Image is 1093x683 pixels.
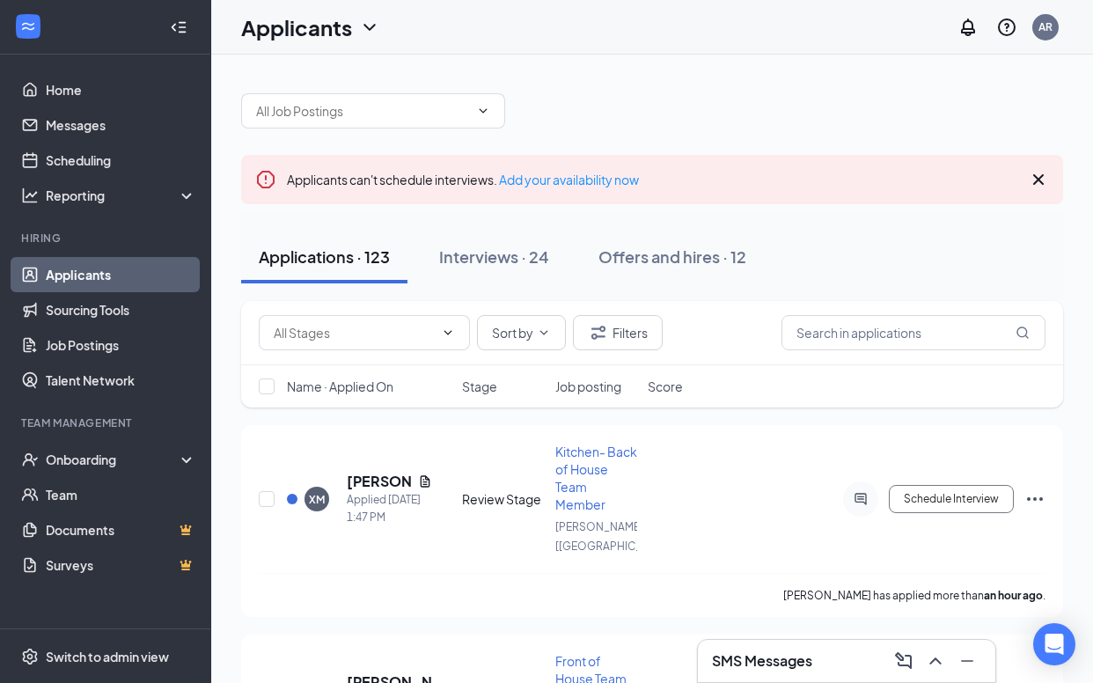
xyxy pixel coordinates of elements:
svg: Settings [21,648,39,665]
svg: ChevronUp [925,650,946,672]
span: Kitchen- Back of House Team Member [555,444,637,512]
div: Reporting [46,187,197,204]
span: [PERSON_NAME] [[GEOGRAPHIC_DATA]] [555,520,674,553]
div: Offers and hires · 12 [598,246,746,268]
button: ChevronUp [921,647,950,675]
button: Schedule Interview [889,485,1014,513]
svg: Minimize [957,650,978,672]
span: Job posting [555,378,621,395]
button: Sort byChevronDown [477,315,566,350]
div: Team Management [21,415,193,430]
span: Applicants can't schedule interviews. [287,172,639,187]
svg: Collapse [170,18,187,36]
button: Minimize [953,647,981,675]
div: XM [309,492,325,507]
svg: ComposeMessage [893,650,914,672]
a: Applicants [46,257,196,292]
a: Add your availability now [499,172,639,187]
div: AR [1038,19,1053,34]
input: All Stages [274,323,434,342]
a: Scheduling [46,143,196,178]
svg: ChevronDown [476,104,490,118]
h3: SMS Messages [712,651,812,671]
a: Team [46,477,196,512]
div: Switch to admin view [46,648,169,665]
span: Stage [462,378,497,395]
input: All Job Postings [256,101,469,121]
svg: Analysis [21,187,39,204]
div: Review Stage [462,490,545,508]
a: DocumentsCrown [46,512,196,547]
svg: Notifications [957,17,979,38]
a: Job Postings [46,327,196,363]
input: Search in applications [781,315,1045,350]
b: an hour ago [984,589,1043,602]
div: Interviews · 24 [439,246,549,268]
h1: Applicants [241,12,352,42]
div: Applications · 123 [259,246,390,268]
div: Applied [DATE] 1:47 PM [347,491,432,526]
p: [PERSON_NAME] has applied more than . [783,588,1045,603]
a: SurveysCrown [46,547,196,583]
div: Hiring [21,231,193,246]
svg: Document [418,474,432,488]
svg: QuestionInfo [996,17,1017,38]
button: ComposeMessage [890,647,918,675]
a: Talent Network [46,363,196,398]
div: Open Intercom Messenger [1033,623,1075,665]
svg: WorkstreamLogo [19,18,37,35]
h5: [PERSON_NAME] [347,472,411,491]
svg: Ellipses [1024,488,1045,510]
svg: ChevronDown [537,326,551,340]
span: Score [648,378,683,395]
svg: Cross [1028,169,1049,190]
svg: UserCheck [21,451,39,468]
button: Filter Filters [573,315,663,350]
svg: ActiveChat [850,492,871,506]
a: Home [46,72,196,107]
svg: ChevronDown [441,326,455,340]
svg: ChevronDown [359,17,380,38]
a: Messages [46,107,196,143]
svg: Filter [588,322,609,343]
a: Sourcing Tools [46,292,196,327]
svg: Error [255,169,276,190]
span: Name · Applied On [287,378,393,395]
svg: MagnifyingGlass [1016,326,1030,340]
span: Sort by [492,327,533,339]
div: Onboarding [46,451,181,468]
